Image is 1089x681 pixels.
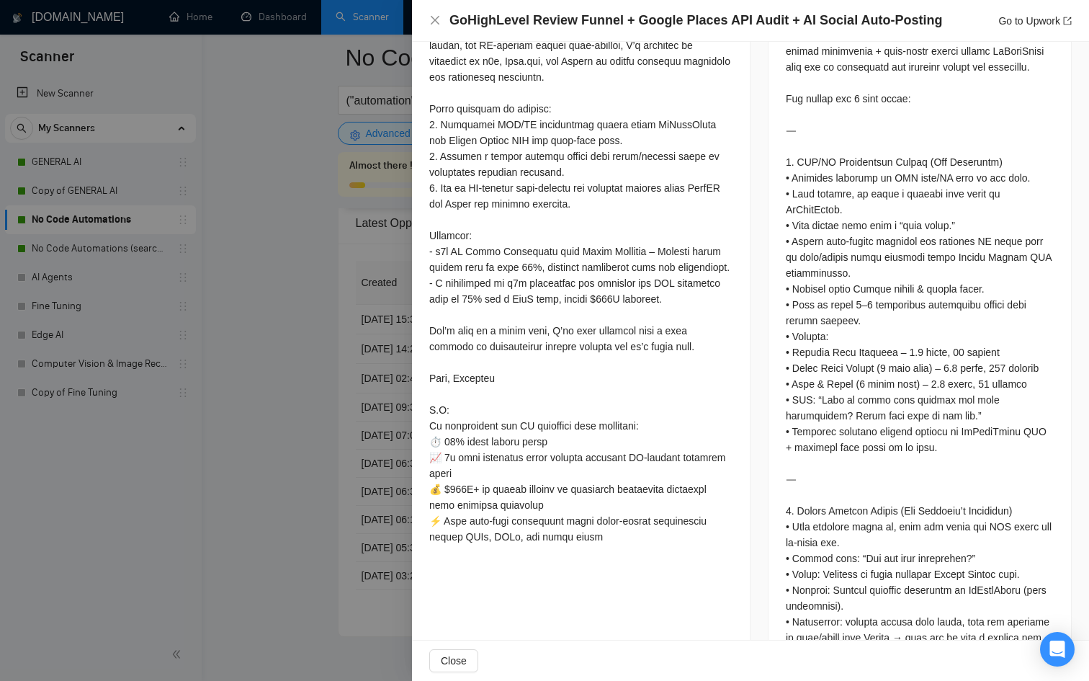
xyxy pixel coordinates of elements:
h4: GoHighLevel Review Funnel + Google Places API Audit + AI Social Auto-Posting [449,12,942,30]
a: Go to Upworkexport [998,15,1072,27]
div: Open Intercom Messenger [1040,632,1075,667]
button: Close [429,14,441,27]
span: close [429,14,441,26]
button: Close [429,649,478,672]
span: Close [441,653,467,669]
span: export [1063,17,1072,25]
